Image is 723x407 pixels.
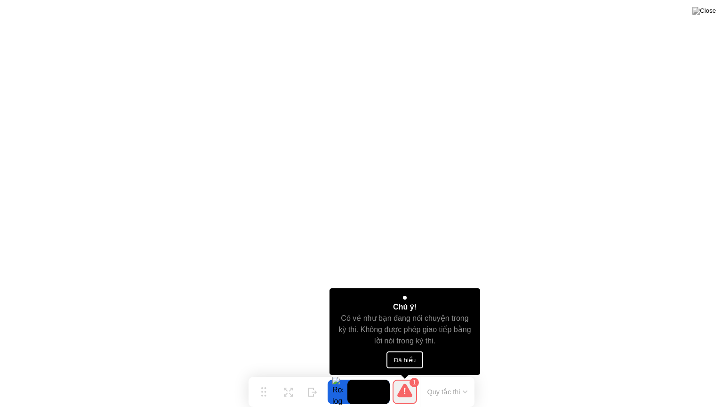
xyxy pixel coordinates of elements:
div: Có vẻ như bạn đang nói chuyện trong kỳ thi. Không được phép giao tiếp bằng lời nói trong kỳ thi. [338,313,472,347]
div: Chú ý! [393,301,417,313]
button: Quy tắc thi [425,388,471,396]
div: 1 [410,378,419,387]
img: Close [692,7,716,15]
button: Đã hiểu [386,351,424,368]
